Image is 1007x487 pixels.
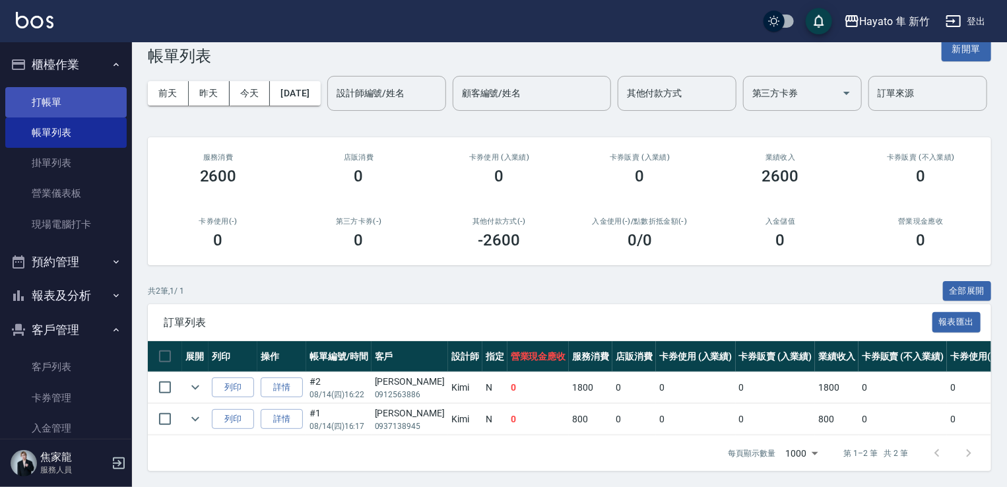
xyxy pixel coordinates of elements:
[5,278,127,313] button: 報表及分析
[306,404,372,435] td: #1
[5,87,127,117] a: 打帳單
[569,341,612,372] th: 服務消費
[182,341,209,372] th: 展開
[943,281,992,302] button: 全部展開
[148,285,184,297] p: 共 2 筆, 1 / 1
[917,167,926,185] h3: 0
[859,372,947,403] td: 0
[844,447,908,459] p: 第 1–2 筆 共 2 筆
[189,81,230,106] button: 昨天
[815,404,859,435] td: 800
[859,341,947,372] th: 卡券販賣 (不入業績)
[482,404,507,435] td: N
[164,153,273,162] h3: 服務消費
[815,341,859,372] th: 業績收入
[40,464,108,476] p: 服務人員
[5,413,127,443] a: 入金管理
[448,372,482,403] td: Kimi
[507,372,569,403] td: 0
[947,341,1001,372] th: 卡券使用(-)
[214,231,223,249] h3: 0
[569,372,612,403] td: 1800
[354,231,364,249] h3: 0
[866,153,975,162] h2: 卡券販賣 (不入業績)
[736,341,816,372] th: 卡券販賣 (入業績)
[932,312,981,333] button: 報表匯出
[839,8,935,35] button: Hayato 隼 新竹
[448,341,482,372] th: 設計師
[5,148,127,178] a: 掛單列表
[507,404,569,435] td: 0
[656,372,736,403] td: 0
[482,341,507,372] th: 指定
[806,8,832,34] button: save
[257,341,306,372] th: 操作
[148,47,211,65] h3: 帳單列表
[776,231,785,249] h3: 0
[942,37,991,61] button: 新開單
[635,167,645,185] h3: 0
[5,245,127,279] button: 預約管理
[40,451,108,464] h5: 焦家龍
[375,375,445,389] div: [PERSON_NAME]
[836,82,857,104] button: Open
[940,9,991,34] button: 登出
[354,167,364,185] h3: 0
[932,315,981,328] a: 報表匯出
[375,420,445,432] p: 0937138945
[230,81,271,106] button: 今天
[306,372,372,403] td: #2
[261,409,303,430] a: 詳情
[16,12,53,28] img: Logo
[585,153,694,162] h2: 卡券販賣 (入業績)
[261,377,303,398] a: 詳情
[656,341,736,372] th: 卡券使用 (入業績)
[212,377,254,398] button: 列印
[375,406,445,420] div: [PERSON_NAME]
[5,178,127,209] a: 營業儀表板
[917,231,926,249] h3: 0
[728,447,775,459] p: 每頁顯示數量
[185,377,205,397] button: expand row
[270,81,320,106] button: [DATE]
[185,409,205,429] button: expand row
[726,217,835,226] h2: 入金儲值
[164,316,932,329] span: 訂單列表
[306,341,372,372] th: 帳單編號/時間
[859,404,947,435] td: 0
[507,341,569,372] th: 營業現金應收
[372,341,448,372] th: 客戶
[569,404,612,435] td: 800
[478,231,521,249] h3: -2600
[736,372,816,403] td: 0
[495,167,504,185] h3: 0
[482,372,507,403] td: N
[448,404,482,435] td: Kimi
[612,341,656,372] th: 店販消費
[815,372,859,403] td: 1800
[209,341,257,372] th: 列印
[148,81,189,106] button: 前天
[11,450,37,476] img: Person
[309,389,368,401] p: 08/14 (四) 16:22
[860,13,930,30] div: Hayato 隼 新竹
[656,404,736,435] td: 0
[309,420,368,432] p: 08/14 (四) 16:17
[5,48,127,82] button: 櫃檯作業
[585,217,694,226] h2: 入金使用(-) /點數折抵金額(-)
[947,404,1001,435] td: 0
[5,209,127,240] a: 現場電腦打卡
[304,217,413,226] h2: 第三方卡券(-)
[942,42,991,55] a: 新開單
[5,117,127,148] a: 帳單列表
[612,404,656,435] td: 0
[5,383,127,413] a: 卡券管理
[736,404,816,435] td: 0
[866,217,975,226] h2: 營業現金應收
[445,217,554,226] h2: 其他付款方式(-)
[375,389,445,401] p: 0912563886
[200,167,237,185] h3: 2600
[726,153,835,162] h2: 業績收入
[628,231,652,249] h3: 0 /0
[304,153,413,162] h2: 店販消費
